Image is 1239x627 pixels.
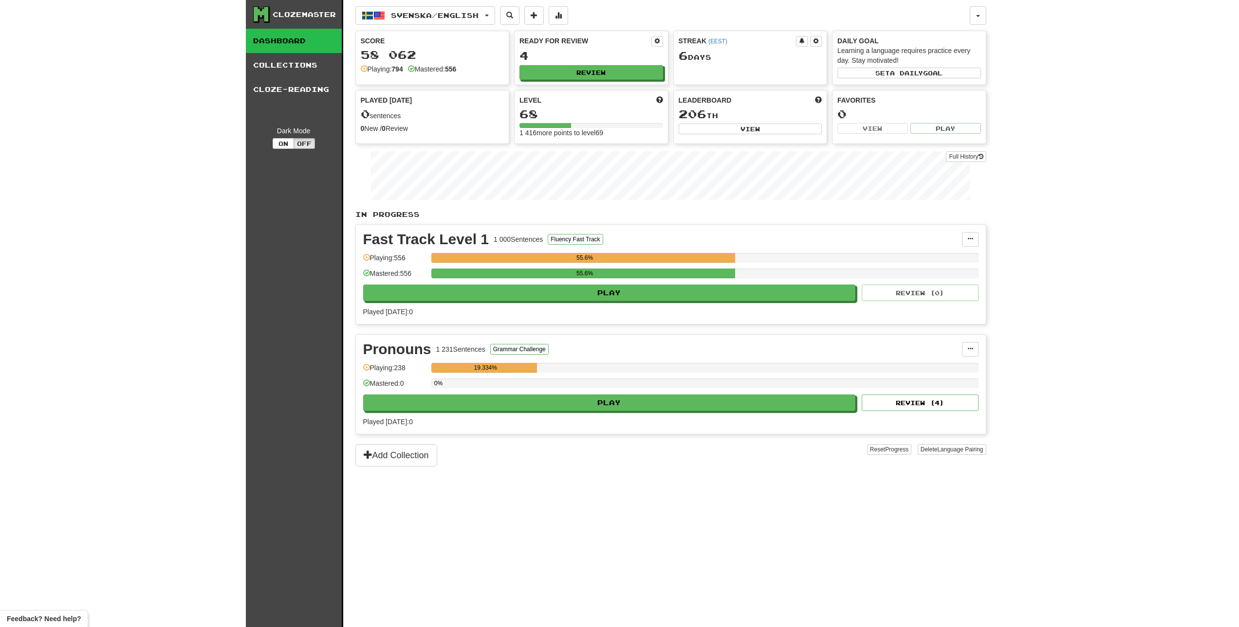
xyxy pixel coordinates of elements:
[679,36,796,46] div: Streak
[391,65,403,73] strong: 794
[363,269,426,285] div: Mastered: 556
[679,49,688,62] span: 6
[363,253,426,269] div: Playing: 556
[519,65,663,80] button: Review
[679,108,822,121] div: th
[519,108,663,120] div: 68
[519,95,541,105] span: Level
[363,394,856,411] button: Play
[679,50,822,62] div: Day s
[434,253,736,263] div: 55.6%
[946,151,986,162] a: Full History
[246,77,342,102] a: Cloze-Reading
[273,138,294,149] button: On
[246,53,342,77] a: Collections
[679,124,822,134] button: View
[363,342,431,357] div: Pronouns
[867,444,911,455] button: ResetProgress
[273,10,336,19] div: Clozemaster
[837,95,981,105] div: Favorites
[519,36,651,46] div: Ready for Review
[361,108,504,121] div: sentences
[363,363,426,379] div: Playing: 238
[918,444,986,455] button: DeleteLanguage Pairing
[246,29,342,53] a: Dashboard
[524,6,544,25] button: Add sentence to collection
[862,394,979,411] button: Review (4)
[837,46,981,65] div: Learning a language requires practice every day. Stay motivated!
[361,125,365,132] strong: 0
[494,234,543,244] div: 1 000 Sentences
[445,65,456,73] strong: 556
[434,363,537,373] div: 19.334%
[890,70,923,76] span: a daily
[391,11,479,19] span: Svenska / English
[679,107,706,121] span: 206
[363,232,489,247] div: Fast Track Level 1
[363,418,413,426] span: Played [DATE]: 0
[361,124,504,133] div: New / Review
[361,36,504,46] div: Score
[294,138,315,149] button: Off
[355,444,437,466] button: Add Collection
[837,108,981,120] div: 0
[361,95,412,105] span: Played [DATE]
[490,344,549,355] button: Grammar Challenge
[7,614,81,624] span: Open feedback widget
[837,123,908,134] button: View
[548,234,603,245] button: Fluency Fast Track
[363,378,426,394] div: Mastered: 0
[862,285,979,301] button: Review (0)
[656,95,663,105] span: Score more points to level up
[837,68,981,78] button: Seta dailygoal
[361,64,403,74] div: Playing:
[355,6,495,25] button: Svenska/English
[382,125,386,132] strong: 0
[253,126,334,136] div: Dark Mode
[361,107,370,121] span: 0
[519,128,663,138] div: 1 416 more points to level 69
[500,6,519,25] button: Search sentences
[815,95,822,105] span: This week in points, UTC
[434,269,736,278] div: 55.6%
[363,285,856,301] button: Play
[937,446,983,453] span: Language Pairing
[408,64,457,74] div: Mastered:
[436,344,485,354] div: 1 231 Sentences
[355,210,986,219] p: In Progress
[837,36,981,46] div: Daily Goal
[708,38,727,45] a: (EEST)
[679,95,732,105] span: Leaderboard
[910,123,981,134] button: Play
[363,308,413,316] span: Played [DATE]: 0
[549,6,568,25] button: More stats
[885,446,908,453] span: Progress
[361,49,504,61] div: 58 062
[519,50,663,62] div: 4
